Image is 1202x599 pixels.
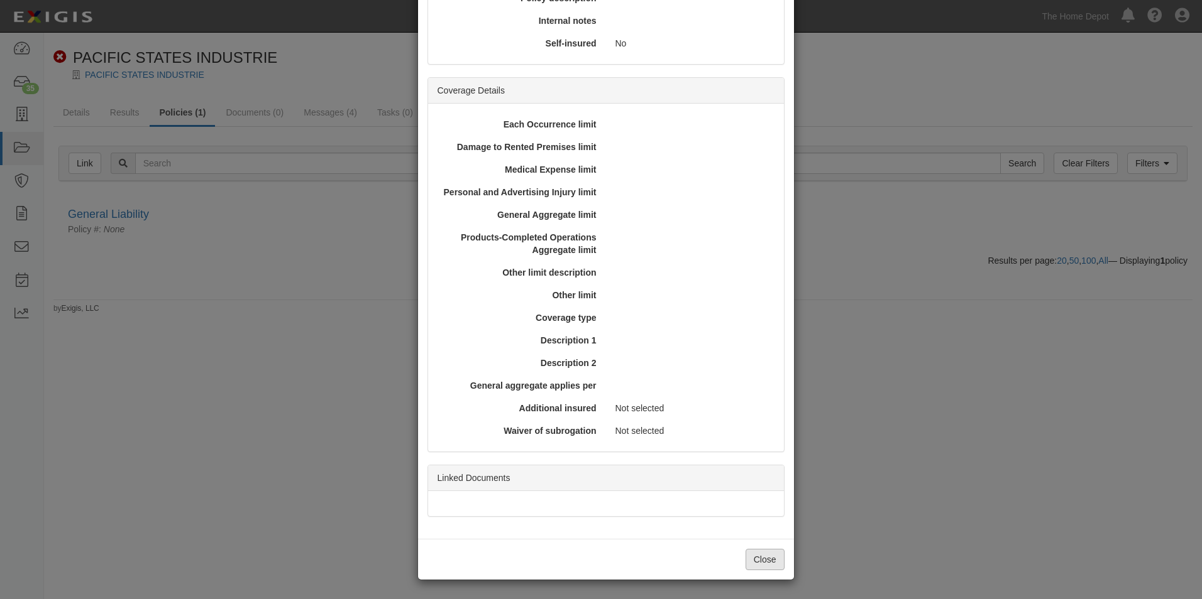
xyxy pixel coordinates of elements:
div: Additional insured [433,402,606,414]
div: Other limit description [433,266,606,279]
div: Products-Completed Operations Aggregate limit [433,231,606,256]
div: Other limit [433,289,606,301]
div: Description 2 [433,357,606,369]
div: General Aggregate limit [433,208,606,221]
div: Waiver of subrogation [433,424,606,437]
div: Coverage type [433,311,606,324]
div: General aggregate applies per [433,379,606,392]
div: Medical Expense limit [433,163,606,176]
div: Not selected [606,424,779,437]
div: Self-insured [433,37,606,50]
div: Not selected [606,402,779,414]
div: Linked Documents [428,465,784,491]
div: Damage to Rented Premises limit [433,141,606,153]
div: Personal and Advertising Injury limit [433,186,606,198]
div: Description 1 [433,334,606,347]
button: Close [746,549,785,570]
div: No [606,37,779,50]
div: Each Occurrence limit [433,118,606,131]
div: Coverage Details [428,78,784,104]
